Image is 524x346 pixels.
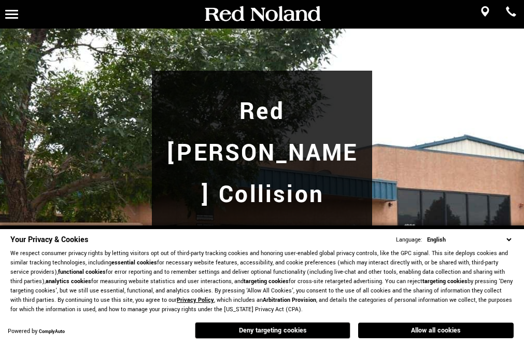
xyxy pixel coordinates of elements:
div: Powered by [8,328,65,335]
button: Allow all cookies [358,323,514,338]
strong: targeting cookies [422,277,468,285]
p: We respect consumer privacy rights by letting visitors opt out of third-party tracking cookies an... [10,249,514,314]
a: Red Noland Auto Group [203,9,322,19]
button: Deny targeting cookies [195,322,350,339]
span: Your Privacy & Cookies [10,234,88,245]
strong: Arbitration Provision [263,296,316,304]
img: Red Noland Auto Group [203,5,322,23]
select: Language Select [424,235,514,245]
h1: Red [PERSON_NAME] Collision Center [162,91,362,257]
strong: functional cookies [58,268,106,276]
a: ComplyAuto [39,328,65,335]
a: Privacy Policy [177,296,214,304]
div: Language: [396,237,422,243]
strong: essential cookies [111,259,157,267]
strong: analytics cookies [46,277,91,285]
strong: targeting cookies [244,277,289,285]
